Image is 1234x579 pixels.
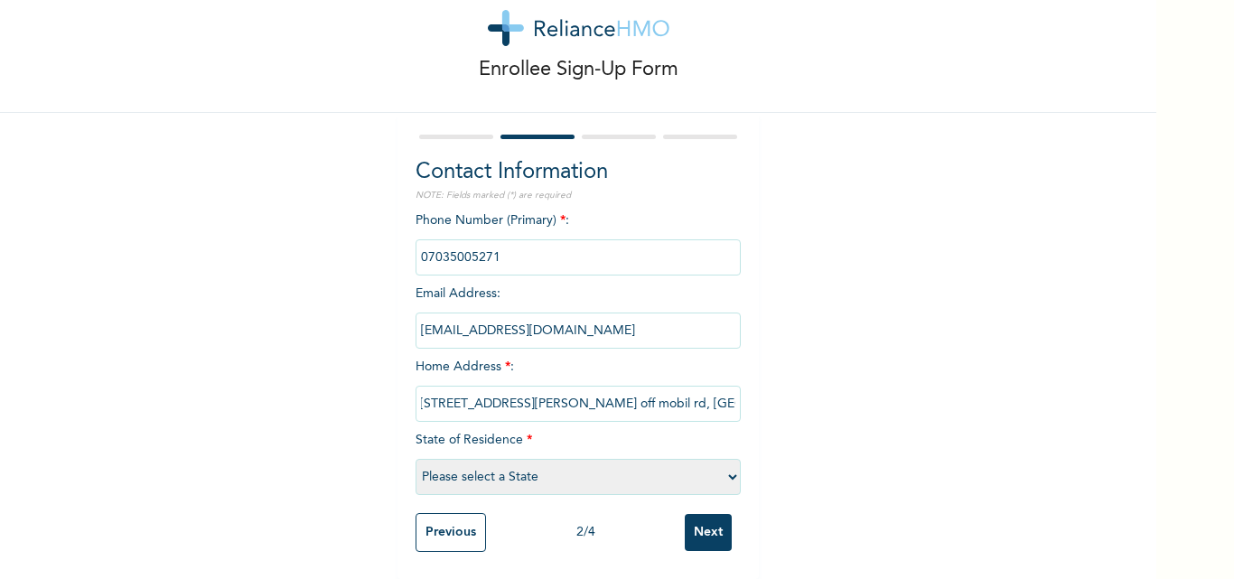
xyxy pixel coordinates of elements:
[416,189,741,202] p: NOTE: Fields marked (*) are required
[416,239,741,275] input: Enter Primary Phone Number
[416,156,741,189] h2: Contact Information
[416,360,741,410] span: Home Address :
[416,313,741,349] input: Enter email Address
[416,513,486,552] input: Previous
[416,386,741,422] input: Enter home address
[416,214,741,264] span: Phone Number (Primary) :
[416,434,741,483] span: State of Residence
[488,10,669,46] img: logo
[486,523,685,542] div: 2 / 4
[479,55,678,85] p: Enrollee Sign-Up Form
[416,287,741,337] span: Email Address :
[685,514,732,551] input: Next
